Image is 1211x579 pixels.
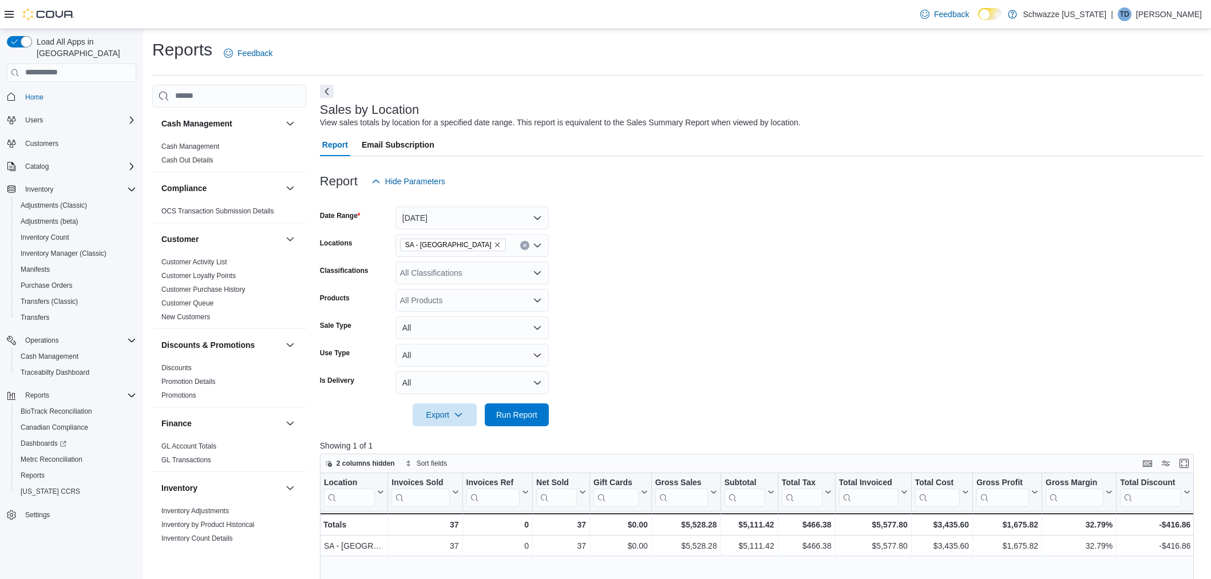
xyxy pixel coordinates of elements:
[161,363,192,372] span: Discounts
[320,321,351,330] label: Sale Type
[1159,457,1173,470] button: Display options
[324,477,375,506] div: Location
[1046,539,1113,553] div: 32.79%
[838,539,907,553] div: $5,577.80
[25,391,49,400] span: Reports
[16,453,87,466] a: Metrc Reconciliation
[161,377,216,386] span: Promotion Details
[25,336,59,345] span: Operations
[16,404,136,418] span: BioTrack Reconciliation
[21,217,78,226] span: Adjustments (beta)
[21,113,48,127] button: Users
[161,482,197,494] h3: Inventory
[21,201,87,210] span: Adjustments (Classic)
[16,350,83,363] a: Cash Management
[16,295,82,308] a: Transfers (Classic)
[16,279,77,292] a: Purchase Orders
[976,477,1038,506] button: Gross Profit
[320,211,361,220] label: Date Range
[283,338,297,352] button: Discounts & Promotions
[16,231,136,244] span: Inventory Count
[1120,477,1181,488] div: Total Discount
[395,316,549,339] button: All
[152,204,306,223] div: Compliance
[838,518,907,532] div: $5,577.80
[161,534,233,543] span: Inventory Count Details
[16,199,136,212] span: Adjustments (Classic)
[405,239,492,251] span: SA - [GEOGRAPHIC_DATA]
[21,423,88,432] span: Canadian Compliance
[724,477,774,506] button: Subtotal
[536,539,586,553] div: 37
[161,520,255,529] span: Inventory by Product Historical
[32,36,136,59] span: Load All Apps in [GEOGRAPHIC_DATA]
[400,239,506,251] span: SA - Denver
[2,89,141,105] button: Home
[161,391,196,399] a: Promotions
[161,442,216,450] a: GL Account Totals
[916,3,973,26] a: Feedback
[838,477,898,506] div: Total Invoiced
[21,113,136,127] span: Users
[320,175,358,188] h3: Report
[320,348,350,358] label: Use Type
[533,241,542,250] button: Open list of options
[496,409,537,421] span: Run Report
[161,506,229,515] span: Inventory Adjustments
[16,311,54,324] a: Transfers
[21,183,136,196] span: Inventory
[161,391,196,400] span: Promotions
[7,84,136,553] nav: Complex example
[536,477,577,488] div: Net Sold
[161,312,210,322] span: New Customers
[391,539,458,553] div: 37
[161,456,211,464] a: GL Transactions
[655,539,717,553] div: $5,528.28
[21,508,54,522] a: Settings
[2,181,141,197] button: Inventory
[25,116,43,125] span: Users
[11,229,141,245] button: Inventory Count
[219,42,277,65] a: Feedback
[161,455,211,465] span: GL Transactions
[161,258,227,266] a: Customer Activity List
[1120,518,1190,532] div: -$416.86
[11,197,141,213] button: Adjustments (Classic)
[161,183,207,194] h3: Compliance
[21,160,53,173] button: Catalog
[401,457,452,470] button: Sort fields
[16,215,136,228] span: Adjustments (beta)
[536,477,586,506] button: Net Sold
[11,294,141,310] button: Transfers (Classic)
[391,477,449,506] div: Invoices Sold
[161,233,281,245] button: Customer
[283,481,297,495] button: Inventory
[16,469,49,482] a: Reports
[21,455,82,464] span: Metrc Reconciliation
[466,477,528,506] button: Invoices Ref
[21,90,136,104] span: Home
[395,371,549,394] button: All
[16,295,136,308] span: Transfers (Classic)
[16,469,136,482] span: Reports
[11,364,141,380] button: Traceabilty Dashboard
[161,507,229,515] a: Inventory Adjustments
[1120,477,1190,506] button: Total Discount
[11,213,141,229] button: Adjustments (beta)
[21,160,136,173] span: Catalog
[161,118,281,129] button: Cash Management
[324,539,384,553] div: SA - [GEOGRAPHIC_DATA]
[161,442,216,451] span: GL Account Totals
[161,285,246,294] a: Customer Purchase History
[21,297,78,306] span: Transfers (Classic)
[323,518,384,532] div: Totals
[1120,7,1129,21] span: TD
[337,459,395,468] span: 2 columns hidden
[25,93,43,102] span: Home
[2,158,141,175] button: Catalog
[1120,477,1181,506] div: Total Discount
[152,439,306,471] div: Finance
[25,510,50,519] span: Settings
[11,277,141,294] button: Purchase Orders
[21,183,58,196] button: Inventory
